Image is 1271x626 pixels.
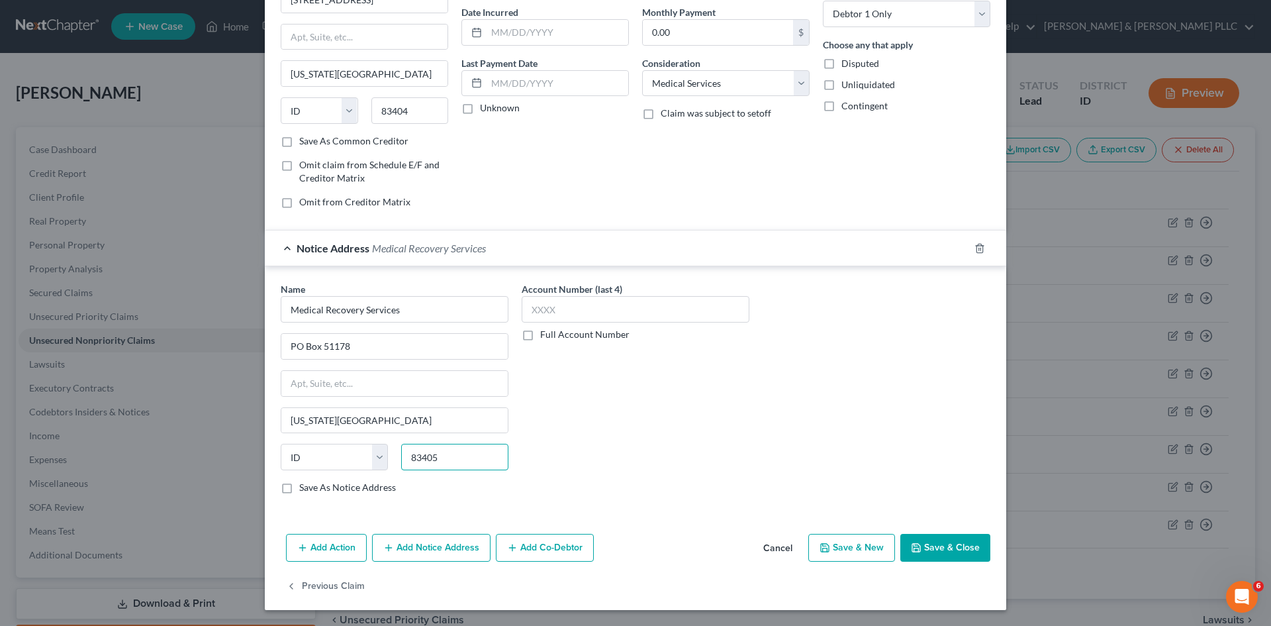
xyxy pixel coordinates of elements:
input: Apt, Suite, etc... [281,371,508,396]
span: Disputed [841,58,879,69]
label: Save As Common Creditor [299,134,408,148]
input: 0.00 [643,20,793,45]
input: MM/DD/YYYY [487,20,628,45]
input: Apt, Suite, etc... [281,25,447,50]
button: Save & New [808,534,895,562]
label: Consideration [642,56,700,70]
label: Full Account Number [540,328,630,341]
input: XXXX [522,296,749,323]
label: Choose any that apply [823,38,913,52]
span: Name [281,284,305,295]
button: Cancel [753,535,803,562]
input: Enter zip... [371,97,449,124]
input: Search by name... [281,296,508,323]
div: $ [793,20,809,45]
button: Add Action [286,534,367,562]
input: Enter address... [281,334,508,359]
iframe: Intercom live chat [1226,581,1258,613]
input: Enter city... [281,408,508,433]
label: Unknown [480,101,520,115]
input: MM/DD/YYYY [487,71,628,96]
span: Unliquidated [841,79,895,90]
span: Omit from Creditor Matrix [299,196,410,207]
label: Save As Notice Address [299,481,396,494]
input: Enter zip.. [401,444,508,470]
span: Omit claim from Schedule E/F and Creditor Matrix [299,159,440,183]
label: Last Payment Date [461,56,538,70]
span: Medical Recovery Services [372,242,486,254]
button: Add Co-Debtor [496,534,594,562]
button: Save & Close [900,534,990,562]
input: Enter city... [281,61,447,86]
span: Notice Address [297,242,369,254]
span: Claim was subject to setoff [661,107,771,119]
span: Contingent [841,100,888,111]
span: 6 [1253,581,1264,592]
button: Previous Claim [286,572,365,600]
label: Account Number (last 4) [522,282,622,296]
label: Monthly Payment [642,5,716,19]
label: Date Incurred [461,5,518,19]
button: Add Notice Address [372,534,491,562]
